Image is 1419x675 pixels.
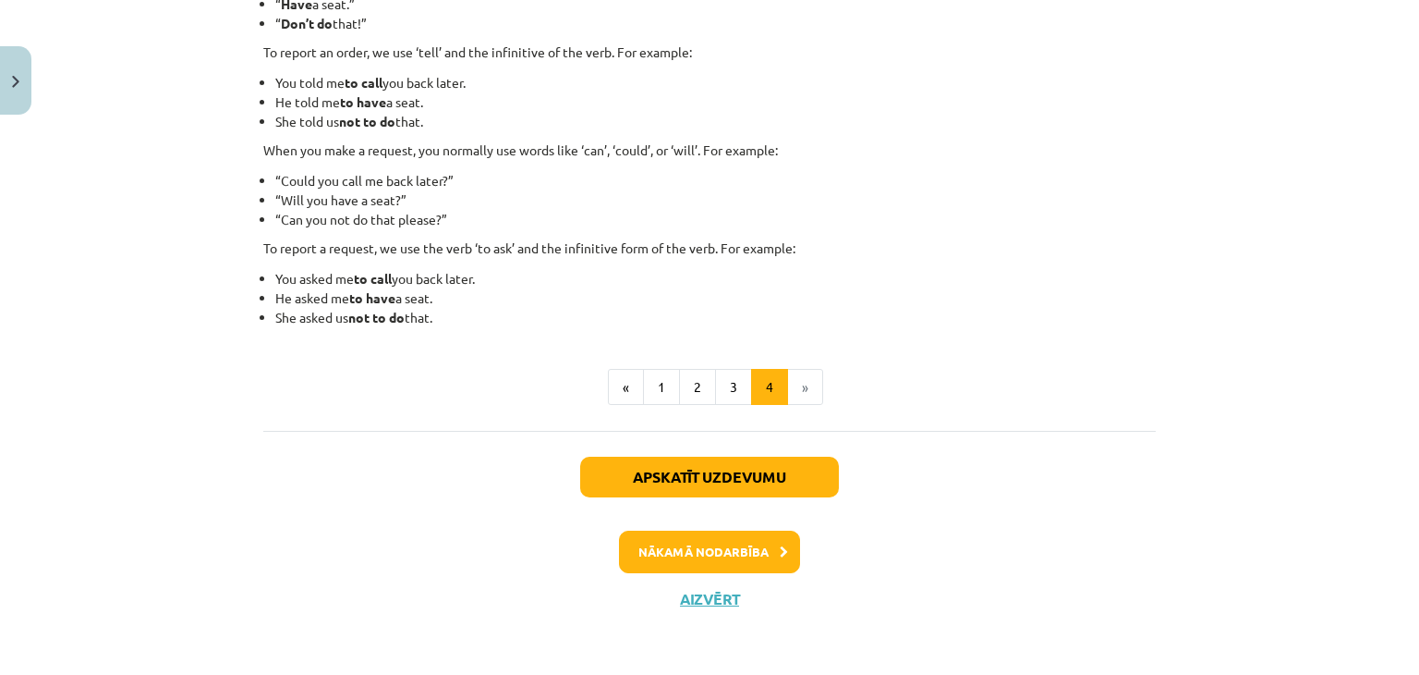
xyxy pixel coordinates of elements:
[275,73,1156,92] li: You told me you back later.
[281,15,333,31] strong: Don’t do
[608,369,644,406] button: «
[12,76,19,88] img: icon-close-lesson-0947bae3869378f0d4975bcd49f059093ad1ed9edebbc8119c70593378902aed.svg
[275,308,1156,327] li: She asked us that.
[275,112,1156,131] li: She told us that.
[349,289,395,306] strong: to have
[580,457,839,497] button: Apskatīt uzdevumu
[275,210,1156,229] li: “Can you not do that please?”
[263,369,1156,406] nav: Page navigation example
[679,369,716,406] button: 2
[263,141,1156,160] p: When you make a request, you normally use words like ‘can’, ‘could’, or ‘will’. For example:
[263,239,1156,258] p: To report a request, we use the verb ‘to ask’ and the infinitive form of the verb. For example:
[275,288,1156,308] li: He asked me a seat.
[348,309,405,325] strong: not to do
[751,369,788,406] button: 4
[354,270,392,287] strong: to call
[275,190,1156,210] li: “Will you have a seat?”
[345,74,382,91] strong: to call
[275,92,1156,112] li: He told me a seat.
[619,531,800,573] button: Nākamā nodarbība
[643,369,680,406] button: 1
[340,93,386,110] strong: to have
[275,14,1156,33] li: “ that!”
[275,269,1156,288] li: You asked me you back later.
[275,171,1156,190] li: “Could you call me back later?”
[715,369,752,406] button: 3
[339,113,395,129] strong: not to do
[674,590,745,608] button: Aizvērt
[263,43,1156,62] p: To report an order, we use ‘tell’ and the infinitive of the verb. For example:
